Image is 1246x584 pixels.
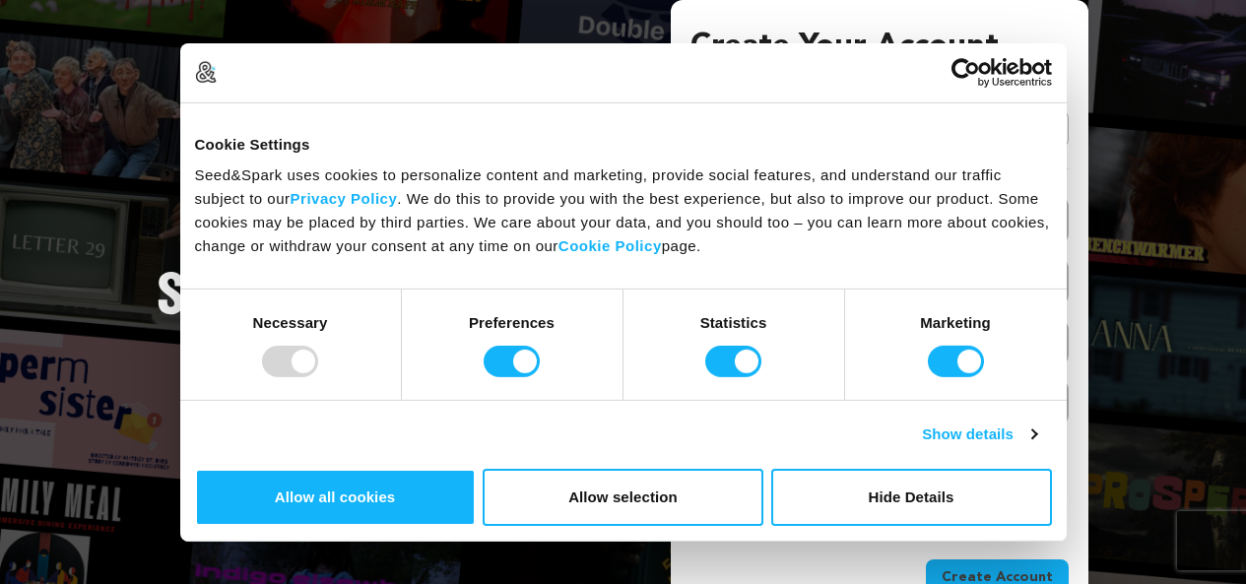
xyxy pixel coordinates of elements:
button: Hide Details [771,469,1052,526]
strong: Marketing [920,314,991,331]
button: Allow selection [483,469,763,526]
a: Privacy Policy [291,190,398,207]
strong: Necessary [253,314,328,331]
a: Cookie Policy [558,237,662,254]
div: Seed&Spark uses cookies to personalize content and marketing, provide social features, and unders... [195,163,1052,258]
img: logo [195,61,217,83]
button: Allow all cookies [195,469,476,526]
img: Seed&Spark Logo [158,272,441,315]
strong: Preferences [469,314,555,331]
a: Usercentrics Cookiebot - opens in a new window [880,57,1052,87]
a: Seed&Spark Homepage [158,272,441,355]
a: Show details [922,422,1036,446]
div: Cookie Settings [195,132,1052,156]
h3: Create Your Account [690,24,1069,71]
strong: Statistics [700,314,767,331]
